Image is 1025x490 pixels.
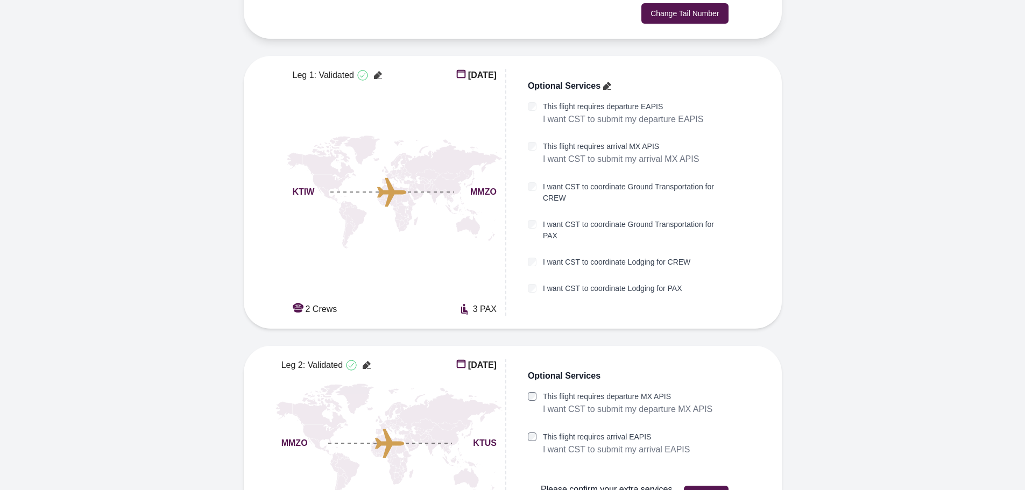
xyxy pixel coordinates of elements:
[293,69,354,82] span: Leg 1: Validated
[543,112,704,126] p: I want CST to submit my departure EAPIS
[473,437,497,450] span: KTUS
[528,80,600,93] span: Optional Services
[306,303,337,316] span: 2 Crews
[468,69,497,82] span: [DATE]
[528,370,600,382] span: Optional Services
[281,359,343,372] span: Leg 2: Validated
[468,359,497,372] span: [DATE]
[281,437,308,450] span: MMZO
[641,3,728,24] button: Change Tail Number
[470,186,497,198] span: MMZO
[543,402,712,416] p: I want CST to submit my departure MX APIS
[473,303,497,316] span: 3 PAX
[543,141,699,152] label: This flight requires arrival MX APIS
[543,152,699,166] p: I want CST to submit my arrival MX APIS
[543,283,682,294] label: I want CST to coordinate Lodging for PAX
[543,101,704,112] label: This flight requires departure EAPIS
[293,186,315,198] span: KTIW
[543,431,690,443] label: This flight requires arrival EAPIS
[543,257,690,268] label: I want CST to coordinate Lodging for CREW
[543,443,690,457] p: I want CST to submit my arrival EAPIS
[543,181,731,204] label: I want CST to coordinate Ground Transportation for CREW
[543,391,712,402] label: This flight requires departure MX APIS
[543,219,731,242] label: I want CST to coordinate Ground Transportation for PAX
